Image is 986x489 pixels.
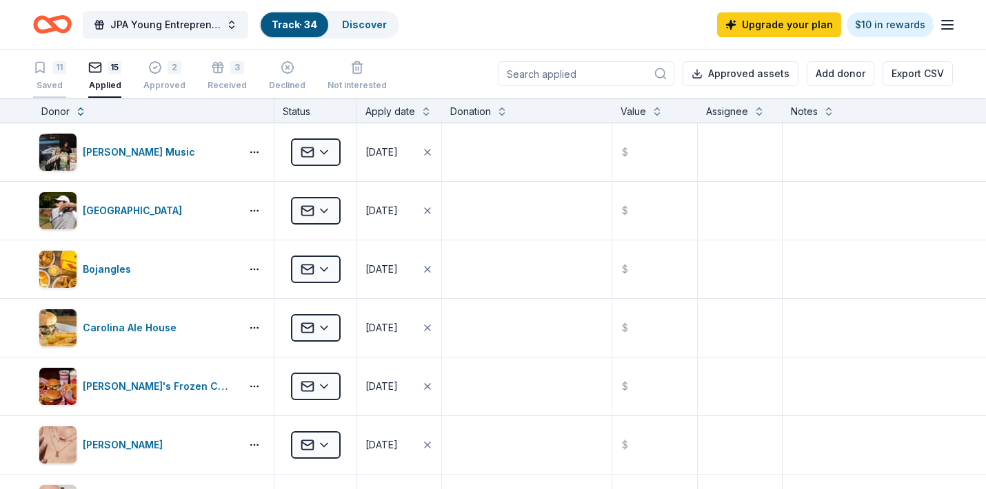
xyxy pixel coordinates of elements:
[33,8,72,41] a: Home
[41,103,70,120] div: Donor
[883,61,953,86] button: Export CSV
[33,80,66,91] div: Saved
[83,144,201,160] div: [PERSON_NAME] Music
[328,55,387,98] button: Not interested
[39,191,235,230] button: Image for Beau Rivage Golf & Resort[GEOGRAPHIC_DATA]
[269,55,305,98] button: Declined
[621,103,646,120] div: Value
[33,55,66,98] button: 11Saved
[717,12,841,37] a: Upgrade your plan
[39,250,235,289] button: Image for BojanglesBojangles
[143,80,185,91] div: Approved
[357,182,441,240] button: [DATE]
[365,437,398,453] div: [DATE]
[450,103,491,120] div: Donation
[110,17,221,33] span: JPA Young Entrepreneur’s Christmas Market
[365,144,398,160] div: [DATE]
[39,251,77,288] img: Image for Bojangles
[52,61,66,74] div: 11
[83,437,168,453] div: [PERSON_NAME]
[39,426,77,464] img: Image for Kendra Scott
[88,55,121,98] button: 15Applied
[365,320,398,336] div: [DATE]
[39,367,235,406] button: Image for Freddy's Frozen Custard & Steakburgers[PERSON_NAME]'s Frozen Custard & Steakburgers
[328,80,387,91] div: Not interested
[357,240,441,298] button: [DATE]
[847,12,934,37] a: $10 in rewards
[39,368,77,405] img: Image for Freddy's Frozen Custard & Steakburgers
[39,192,77,229] img: Image for Beau Rivage Golf & Resort
[83,378,235,395] div: [PERSON_NAME]'s Frozen Custard & Steakburgers
[83,320,182,336] div: Carolina Ale House
[791,103,818,120] div: Notes
[259,11,399,39] button: Track· 34Discover
[208,80,247,91] div: Received
[39,133,235,171] button: Image for Alfred Music[PERSON_NAME] Music
[365,378,398,395] div: [DATE]
[39,426,235,464] button: Image for Kendra Scott[PERSON_NAME]
[83,202,188,219] div: [GEOGRAPHIC_DATA]
[706,103,748,120] div: Assignee
[272,19,317,30] a: Track· 34
[683,61,798,86] button: Approved assets
[39,309,235,347] button: Image for Carolina Ale HouseCarolina Ale House
[365,261,398,278] div: [DATE]
[83,261,137,278] div: Bojangles
[168,61,181,74] div: 2
[365,202,398,219] div: [DATE]
[108,61,121,74] div: 15
[357,416,441,474] button: [DATE]
[342,19,387,30] a: Discover
[230,61,244,74] div: 3
[807,61,874,86] button: Add donor
[88,80,121,91] div: Applied
[39,134,77,171] img: Image for Alfred Music
[208,55,247,98] button: 3Received
[498,61,674,86] input: Search applied
[357,299,441,357] button: [DATE]
[357,123,441,181] button: [DATE]
[274,98,357,123] div: Status
[269,80,305,91] div: Declined
[365,103,415,120] div: Apply date
[83,11,248,39] button: JPA Young Entrepreneur’s Christmas Market
[143,55,185,98] button: 2Approved
[357,357,441,415] button: [DATE]
[39,309,77,346] img: Image for Carolina Ale House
